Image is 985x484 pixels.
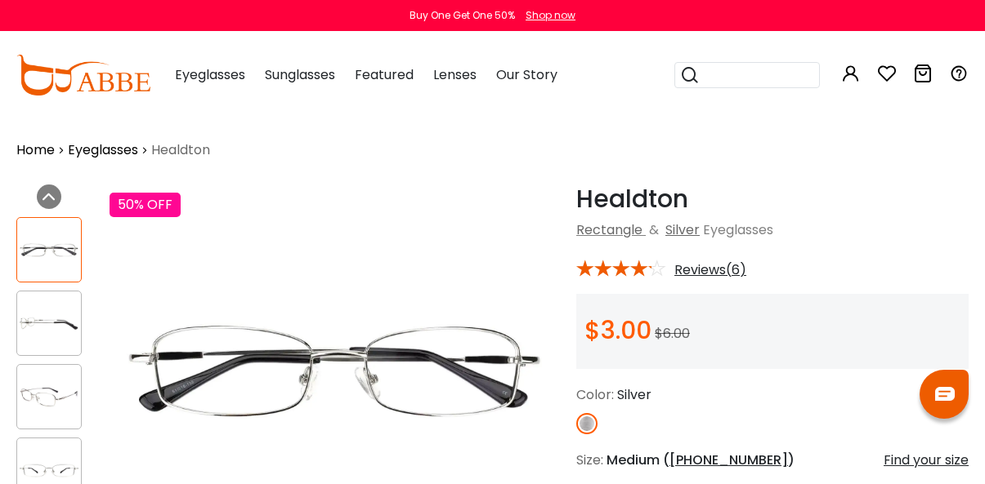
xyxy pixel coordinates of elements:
[584,313,651,348] span: $3.00
[517,8,575,22] a: Shop now
[16,140,55,160] a: Home
[576,220,642,239] a: Rectangle
[16,55,150,95] img: abbeglasses.com
[17,308,81,340] img: Healdton Silver Metal Eyeglasses , NosePads Frames from ABBE Glasses
[110,193,181,217] div: 50% OFF
[646,220,662,239] span: &
[17,234,81,266] img: Healdton Silver Metal Eyeglasses , NosePads Frames from ABBE Glasses
[151,140,210,160] span: Healdton
[665,220,700,239] a: Silver
[175,65,245,84] span: Eyeglasses
[935,387,955,401] img: chat
[576,451,603,469] span: Size:
[265,65,335,84] span: Sunglasses
[607,451,795,469] span: Medium ( )
[703,220,773,239] span: Eyeglasses
[496,65,557,84] span: Our Story
[17,381,81,413] img: Healdton Silver Metal Eyeglasses , NosePads Frames from ABBE Glasses
[68,140,138,160] a: Eyeglasses
[884,451,969,470] div: Find your size
[576,385,614,404] span: Color:
[410,8,515,23] div: Buy One Get One 50%
[355,65,414,84] span: Featured
[526,8,575,23] div: Shop now
[433,65,477,84] span: Lenses
[674,263,746,278] span: Reviews(6)
[576,184,969,214] h1: Healdton
[617,385,651,404] span: Silver
[655,324,690,343] span: $6.00
[669,451,788,469] span: [PHONE_NUMBER]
